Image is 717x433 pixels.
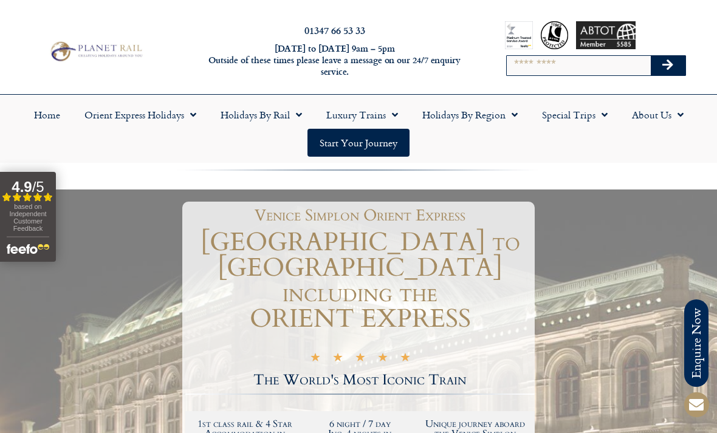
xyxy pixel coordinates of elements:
a: Special Trips [530,101,620,129]
a: Holidays by Region [410,101,530,129]
i: ★ [377,353,388,365]
a: Orient Express Holidays [72,101,208,129]
h1: [GEOGRAPHIC_DATA] to [GEOGRAPHIC_DATA] including the ORIENT EXPRESS [185,230,535,332]
a: Home [22,101,72,129]
h2: The World's Most Iconic Train [185,373,535,387]
i: ★ [310,353,321,365]
a: Holidays by Rail [208,101,314,129]
h6: [DATE] to [DATE] 9am – 5pm Outside of these times please leave a message on our 24/7 enquiry serv... [194,43,475,77]
nav: Menu [6,101,711,157]
a: Luxury Trains [314,101,410,129]
a: About Us [620,101,696,129]
a: 01347 66 53 33 [304,23,365,37]
i: ★ [355,353,366,365]
i: ★ [332,353,343,365]
a: Start your Journey [307,129,410,157]
i: ★ [400,353,411,365]
div: 5/5 [310,352,411,365]
h1: Venice Simplon Orient Express [191,208,529,223]
button: Search [651,56,686,75]
img: Planet Rail Train Holidays Logo [47,39,144,63]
